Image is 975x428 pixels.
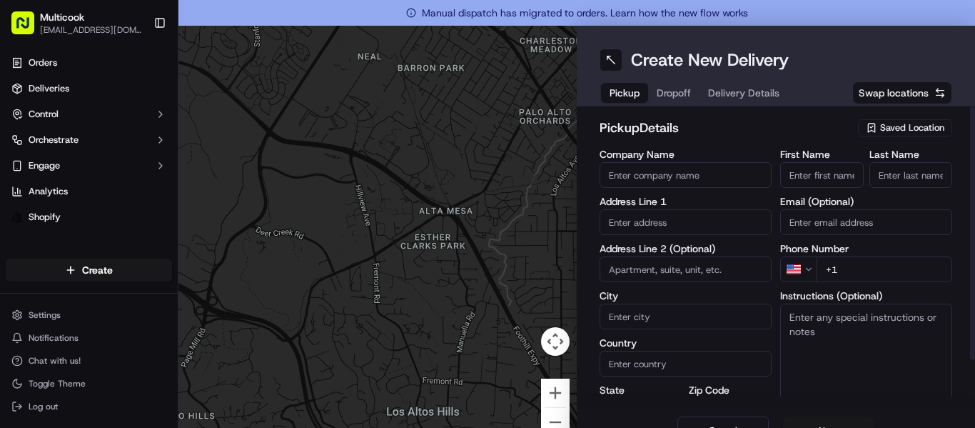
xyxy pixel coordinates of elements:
[40,10,84,24] button: Multicook
[29,159,60,172] span: Engage
[163,222,192,233] span: [DATE]
[29,134,79,146] span: Orchestrate
[541,379,570,407] button: Zoom in
[600,149,772,159] label: Company Name
[780,162,864,188] input: Enter first name
[708,86,779,100] span: Delivery Details
[29,108,59,121] span: Control
[40,24,142,36] button: [EMAIL_ADDRESS][DOMAIN_NAME]
[243,141,260,158] button: Start new chat
[14,57,260,80] p: Welcome 👋
[6,180,172,203] a: Analytics
[406,6,748,20] span: Manual dispatch has migrated to orders. Learn how the new flow works
[689,385,772,395] label: Zip Code
[14,136,40,162] img: 1736555255976-a54dd68f-1ca7-489b-9aae-adbdc363a1c4
[780,196,952,206] label: Email (Optional)
[610,86,640,100] span: Pickup
[155,222,160,233] span: •
[14,247,37,274] img: Wisdom Oko
[29,56,57,69] span: Orders
[858,118,952,138] button: Saved Location
[859,86,929,100] span: Swap locations
[44,222,152,233] span: Wisdom [PERSON_NAME]
[780,209,952,235] input: Enter email address
[631,49,789,71] h1: Create New Delivery
[880,121,944,134] span: Saved Location
[11,211,23,223] img: Shopify logo
[115,314,235,339] a: 💻API Documentation
[29,185,68,198] span: Analytics
[600,118,849,138] h2: pickup Details
[852,81,952,104] button: Swap locations
[600,257,772,282] input: Apartment, suite, unit, etc.
[869,162,953,188] input: Enter last name
[6,351,172,371] button: Chat with us!
[29,261,40,272] img: 1736555255976-a54dd68f-1ca7-489b-9aae-adbdc363a1c4
[29,222,40,234] img: 1736555255976-a54dd68f-1ca7-489b-9aae-adbdc363a1c4
[29,82,69,95] span: Deliveries
[600,351,772,377] input: Enter country
[600,304,772,329] input: Enter city
[101,322,173,333] a: Powered byPylon
[6,305,172,325] button: Settings
[64,136,234,151] div: Start new chat
[9,314,115,339] a: 📗Knowledge Base
[29,309,61,321] span: Settings
[29,211,61,224] span: Shopify
[817,257,952,282] input: Enter phone number
[6,206,172,229] a: Shopify
[29,332,79,344] span: Notifications
[82,263,113,277] span: Create
[14,14,43,43] img: Nash
[6,374,172,394] button: Toggle Theme
[6,397,172,417] button: Log out
[869,149,953,159] label: Last Name
[780,149,864,159] label: First Name
[6,154,172,177] button: Engage
[600,209,772,235] input: Enter address
[541,327,570,356] button: Map camera controls
[155,260,160,272] span: •
[29,378,86,389] span: Toggle Theme
[600,162,772,188] input: Enter company name
[600,196,772,206] label: Address Line 1
[30,136,56,162] img: 4281594248423_2fcf9dad9f2a874258b8_72.png
[29,355,81,367] span: Chat with us!
[6,103,172,126] button: Control
[780,244,952,254] label: Phone Number
[657,86,691,100] span: Dropoff
[600,244,772,254] label: Address Line 2 (Optional)
[221,183,260,200] button: See all
[163,260,192,272] span: [DATE]
[600,291,772,301] label: City
[142,322,173,333] span: Pylon
[780,291,952,301] label: Instructions (Optional)
[600,385,683,395] label: State
[6,240,172,263] div: Favorites
[64,151,196,162] div: We're available if you need us!
[6,77,172,100] a: Deliveries
[6,6,148,40] button: Multicook[EMAIL_ADDRESS][DOMAIN_NAME]
[6,259,172,282] button: Create
[29,401,58,412] span: Log out
[14,186,96,197] div: Past conversations
[14,208,37,236] img: Wisdom Oko
[600,338,772,348] label: Country
[44,260,152,272] span: Wisdom [PERSON_NAME]
[6,328,172,348] button: Notifications
[6,51,172,74] a: Orders
[6,129,172,151] button: Orchestrate
[37,92,257,107] input: Got a question? Start typing here...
